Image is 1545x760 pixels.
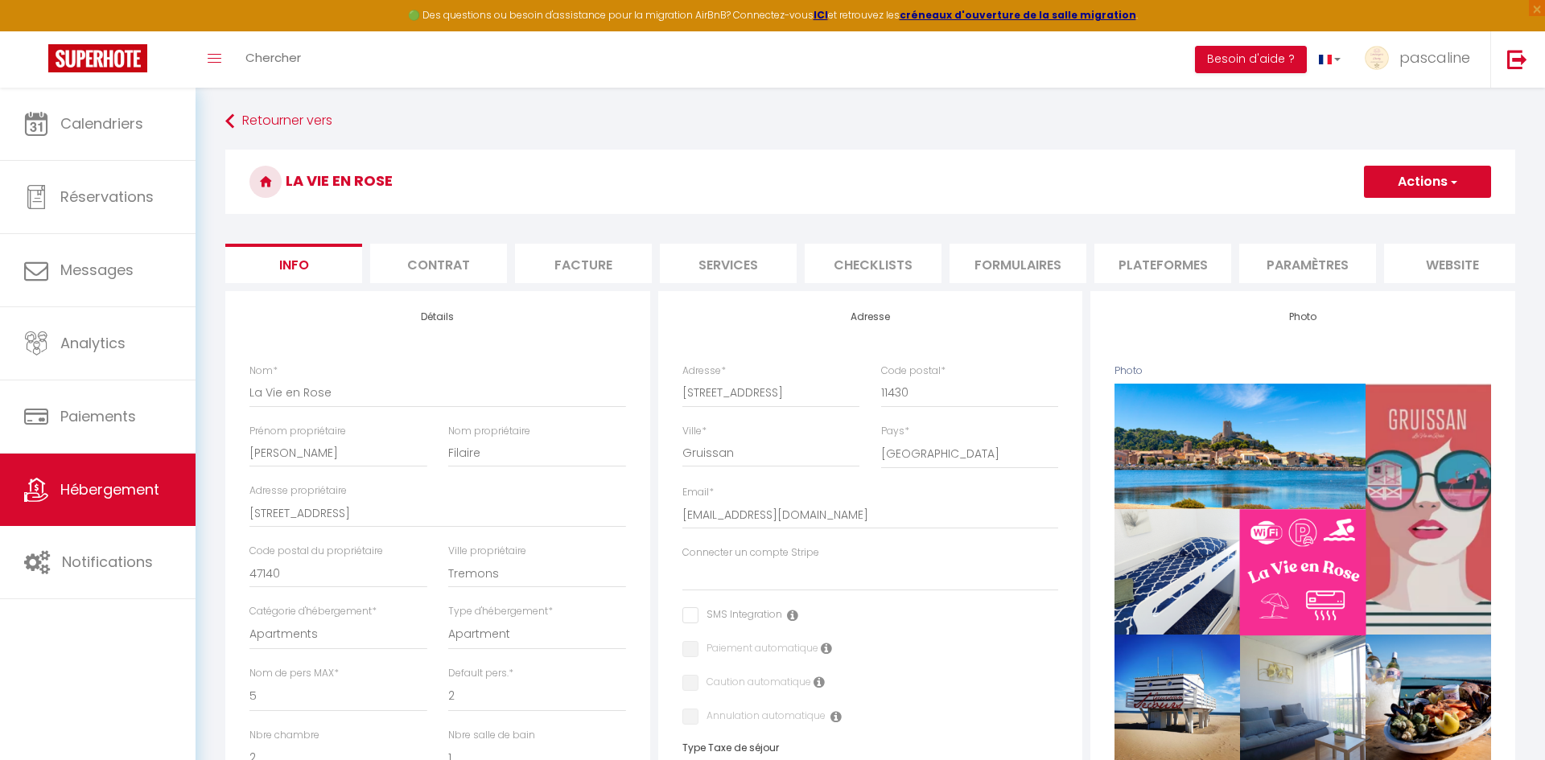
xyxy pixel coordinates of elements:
span: Notifications [62,552,153,572]
label: Ville propriétaire [448,544,526,559]
label: Email [682,485,714,500]
span: Hébergement [60,479,159,499]
li: Facture [515,244,652,283]
span: Chercher [245,49,301,66]
h4: Adresse [682,311,1059,322]
label: Nom [249,364,278,379]
span: Calendriers [60,113,143,134]
li: Checklists [805,244,941,283]
span: Analytics [60,333,126,353]
span: Messages [60,260,134,280]
label: Connecter un compte Stripe [682,545,819,561]
label: Code postal [881,364,946,379]
h4: Détails [249,311,626,322]
img: logout [1507,49,1527,69]
label: Ville [682,424,707,439]
label: Paiement automatique [698,641,818,659]
label: Caution automatique [698,675,811,692]
li: Formulaires [950,244,1086,283]
img: ... [1365,46,1389,70]
img: Super Booking [48,44,147,72]
a: Retourner vers [225,107,1515,136]
label: Default pers. [448,666,513,681]
h6: Type Taxe de séjour [682,742,1059,754]
a: Chercher [233,31,313,88]
span: Réservations [60,187,154,207]
label: Nbre salle de bain [448,728,535,743]
label: Nom de pers MAX [249,666,339,681]
li: Paramètres [1239,244,1376,283]
li: Info [225,244,362,283]
h3: La Vie en Rose [225,150,1515,214]
span: Paiements [60,406,136,426]
label: Nbre chambre [249,728,319,743]
li: Contrat [370,244,507,283]
label: Pays [881,424,909,439]
a: créneaux d'ouverture de la salle migration [900,8,1136,22]
li: Plateformes [1094,244,1231,283]
h4: Photo [1114,311,1491,322]
li: Services [660,244,797,283]
a: ... pascaline [1353,31,1490,88]
label: Adresse propriétaire [249,483,347,499]
a: ICI [814,8,828,22]
label: Code postal du propriétaire [249,544,383,559]
button: Actions [1364,166,1491,198]
label: Catégorie d'hébergement [249,604,377,619]
label: Type d'hébergement [448,604,553,619]
span: pascaline [1399,47,1470,68]
li: website [1384,244,1521,283]
label: Prénom propriétaire [249,424,346,439]
button: Ouvrir le widget de chat LiveChat [13,6,61,55]
label: Adresse [682,364,726,379]
label: Photo [1114,364,1143,379]
label: Nom propriétaire [448,424,530,439]
button: Besoin d'aide ? [1195,46,1307,73]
